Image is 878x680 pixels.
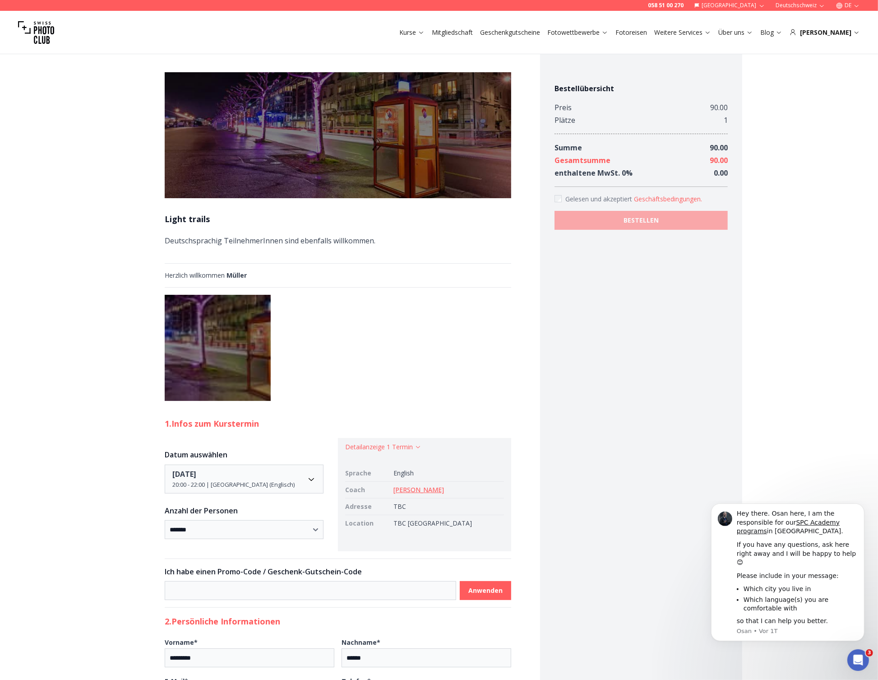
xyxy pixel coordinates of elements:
span: 90.00 [710,155,728,165]
td: English [390,465,504,482]
td: Sprache [345,465,390,482]
td: Location [345,515,390,531]
div: [PERSON_NAME] [790,28,860,37]
button: Geschenkgutscheine [476,26,544,39]
b: Anwenden [468,586,503,595]
button: Blog [757,26,786,39]
td: Coach [345,481,390,498]
b: BESTELLEN [624,216,659,225]
div: Gesamtsumme [555,154,610,167]
button: Anwenden [460,581,511,600]
b: Müller [226,271,247,279]
a: Fotowettbewerbe [547,28,608,37]
div: enthaltene MwSt. 0 % [555,167,633,179]
span: 0.00 [714,168,728,178]
span: 3 [866,649,873,657]
a: Weitere Services [654,28,711,37]
a: Über uns [718,28,753,37]
div: Preis [555,101,572,114]
button: BESTELLEN [555,211,728,230]
h2: 2. Persönliche Informationen [165,615,511,628]
a: Blog [760,28,782,37]
h2: 1. Infos zum Kurstermin [165,417,511,430]
img: Light trails [165,72,511,198]
td: Adresse [345,498,390,515]
div: Herzlich willkommen [165,271,511,280]
p: Deutschsprachig TeilnehmerInnen sind ebenfalls willkommen. [165,234,511,247]
h3: Anzahl der Personen [165,505,323,516]
a: Kurse [399,28,425,37]
input: Vorname* [165,648,334,667]
button: Detailanzeige 1 Termin [345,442,421,452]
h3: Datum auswählen [165,449,323,460]
input: Nachname* [342,648,511,667]
button: Fotoreisen [612,26,651,39]
div: 1 [724,114,728,126]
iframe: Intercom live chat [847,649,869,671]
button: Kurse [396,26,428,39]
img: Praxis-Workshops-0 [165,295,271,401]
h4: Bestellübersicht [555,83,728,94]
span: 90.00 [710,143,728,153]
iframe: Intercom notifications Nachricht [698,501,878,675]
h1: Light trails [165,213,511,225]
input: Accept terms [555,195,562,202]
a: [PERSON_NAME] [393,485,444,494]
td: TBC [390,498,504,515]
button: Mitgliedschaft [428,26,476,39]
b: Vorname * [165,638,198,647]
div: 90.00 [710,101,728,114]
a: Geschenkgutscheine [480,28,540,37]
a: Mitgliedschaft [432,28,473,37]
span: Gelesen und akzeptiert [565,195,634,203]
h3: Ich habe einen Promo-Code / Geschenk-Gutschein-Code [165,566,511,577]
a: Fotoreisen [615,28,647,37]
td: TBC [GEOGRAPHIC_DATA] [390,515,504,531]
a: 058 51 00 270 [648,2,684,9]
img: Swiss photo club [18,14,54,51]
button: Fotowettbewerbe [544,26,612,39]
div: Summe [555,141,582,154]
button: Date [165,465,323,494]
b: Nachname * [342,638,380,647]
div: Plätze [555,114,575,126]
button: Über uns [715,26,757,39]
button: Weitere Services [651,26,715,39]
button: Accept termsGelesen und akzeptiert [634,195,702,204]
